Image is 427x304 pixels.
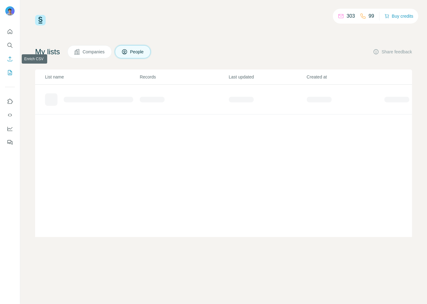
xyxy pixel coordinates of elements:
[140,74,228,80] p: Records
[35,47,60,57] h4: My lists
[5,53,15,65] button: Enrich CSV
[229,74,306,80] p: Last updated
[5,123,15,134] button: Dashboard
[5,110,15,121] button: Use Surfe API
[5,67,15,78] button: My lists
[384,12,413,20] button: Buy credits
[83,49,105,55] span: Companies
[45,74,139,80] p: List name
[373,49,412,55] button: Share feedback
[5,40,15,51] button: Search
[307,74,384,80] p: Created at
[347,12,355,20] p: 303
[5,6,15,16] img: Avatar
[5,96,15,107] button: Use Surfe on LinkedIn
[5,137,15,148] button: Feedback
[35,15,46,25] img: Surfe Logo
[130,49,144,55] span: People
[5,26,15,37] button: Quick start
[369,12,374,20] p: 99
